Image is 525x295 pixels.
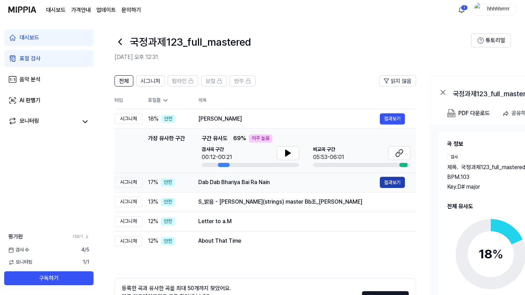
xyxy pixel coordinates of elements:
div: About That Time [198,237,405,245]
span: 12 % [148,217,158,226]
div: S_밝음 - [PERSON_NAME](strings) master Bb조_[PERSON_NAME] [198,198,405,206]
span: 구간 유사도 [202,134,228,143]
img: 알림 [457,6,466,14]
div: Letter to a.M [198,217,405,226]
a: 표절 검사 [4,50,94,67]
a: 문의하기 [121,6,141,14]
div: [PERSON_NAME] [198,115,380,123]
div: AI 판별기 [20,96,40,105]
div: 시그니처 [114,114,142,124]
div: 표절 검사 [20,54,40,63]
h1: 국정과제123_full_mastered [130,35,251,49]
th: 타입 [114,92,142,109]
div: 표절률 [148,97,187,104]
span: 모니터링 [8,259,32,266]
span: 69 % [233,134,246,143]
a: 대시보드 [46,6,66,14]
a: AI 판별기 [4,92,94,109]
span: 18 % [148,115,158,123]
span: 보컬 [206,77,215,85]
h2: [DATE] 오후 12:31 [114,53,471,61]
div: hhhhhrrrrr [485,6,512,13]
span: 반주 [234,77,244,85]
span: 전체 [119,77,129,85]
div: 안전 [161,217,175,226]
button: profilehhhhhrrrrr [472,4,517,16]
button: 전체 [114,75,133,86]
a: 대시보드 [4,29,94,46]
span: 검사곡 구간 [202,146,232,153]
button: PDF 다운로드 [446,106,491,120]
a: 더보기 [73,234,89,240]
img: PDF Download [447,109,456,118]
a: 가격안내 [71,6,91,14]
span: 13 % [148,198,158,206]
button: 튜토리얼 [471,33,511,47]
button: 탑라인 [168,75,198,86]
span: 4 / 5 [81,247,89,254]
div: 시그니처 [114,197,142,207]
span: 제목 . [447,163,458,172]
div: 음악 분석 [20,75,40,84]
div: 안전 [161,115,175,123]
span: 17 % [148,178,158,187]
div: 안전 [161,237,175,245]
a: 모니터링 [8,117,78,127]
div: 18 [479,245,503,264]
div: 아주 높음 [249,134,272,143]
div: Dab Dab Bhariya Bai Ra Nain [198,178,380,187]
div: 05:53-06:01 [313,153,344,161]
button: 구독하기 [4,271,94,285]
th: 제목 [198,92,416,109]
div: 시그니처 [114,177,142,188]
span: 평가판 [8,233,23,241]
button: 시그니처 [136,75,165,86]
div: 대시보드 [20,33,39,42]
div: 안전 [161,198,175,206]
div: PDF 다운로드 [458,109,490,118]
span: % [492,247,503,262]
button: 보컬 [201,75,227,86]
div: 모니터링 [20,117,39,127]
div: 안전 [161,178,175,187]
span: 탑라인 [172,77,187,85]
span: 12 % [148,237,158,245]
div: 가장 유사한 구간 [148,134,185,167]
div: 검사 [447,154,461,160]
span: 시그니처 [141,77,160,85]
span: 1 / 1 [83,259,89,266]
button: 알림1 [456,4,467,15]
span: 비교곡 구간 [313,146,344,153]
button: 반주 [230,75,256,86]
div: 시그니처 [114,236,142,247]
a: 업데이트 [96,6,116,14]
div: 시그니처 [114,216,142,227]
button: 읽지 않음 [379,75,416,86]
span: 읽지 않음 [391,77,412,85]
div: 1 [461,5,468,10]
div: 00:12-00:21 [202,153,232,161]
img: profile [474,3,483,17]
button: 결과보기 [380,177,405,188]
span: 검사 수 [8,247,29,254]
button: 결과보기 [380,113,405,124]
a: 음악 분석 [4,71,94,88]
